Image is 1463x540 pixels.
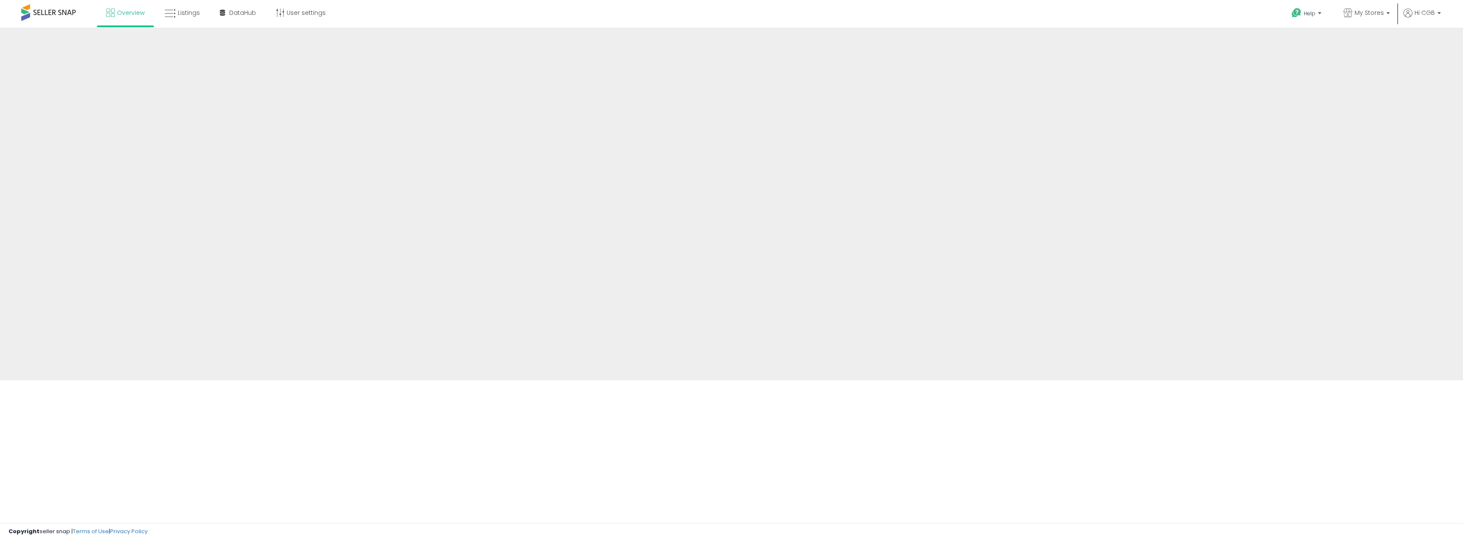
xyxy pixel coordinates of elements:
[1291,8,1302,18] i: Get Help
[1285,1,1330,28] a: Help
[178,8,200,17] span: Listings
[1355,8,1384,17] span: My Stores
[1403,8,1441,28] a: Hi CGB
[1415,8,1435,17] span: Hi CGB
[229,8,256,17] span: DataHub
[117,8,145,17] span: Overview
[1304,10,1315,17] span: Help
